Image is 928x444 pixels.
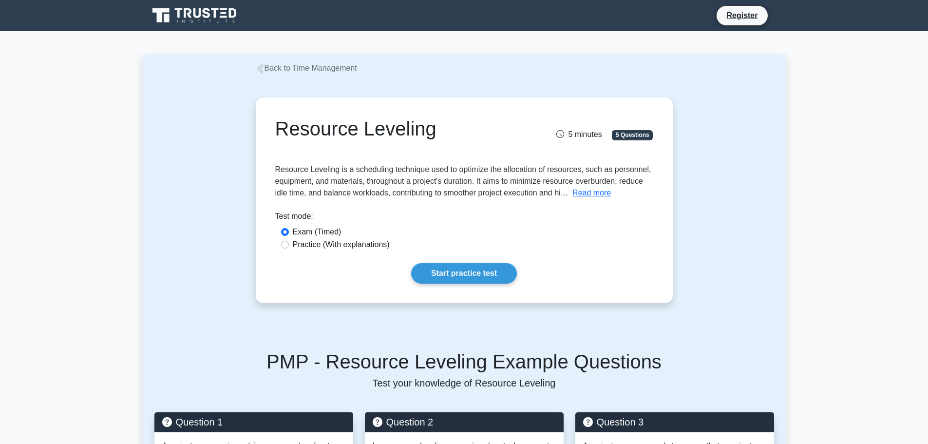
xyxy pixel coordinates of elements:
label: Practice (With explanations) [293,239,390,251]
h5: Question 1 [162,416,345,428]
h5: PMP - Resource Leveling Example Questions [154,350,774,373]
p: Test your knowledge of Resource Leveling [154,377,774,389]
span: 5 Questions [612,130,653,140]
span: Resource Leveling is a scheduling technique used to optimize the allocation of resources, such as... [275,165,651,197]
button: Read more [572,187,611,199]
a: Back to Time Management [256,64,357,72]
h5: Question 3 [583,416,766,428]
label: Exam (Timed) [293,226,341,238]
h5: Question 2 [373,416,556,428]
a: Start practice test [411,263,517,284]
span: 5 minutes [556,130,602,138]
a: Register [720,9,763,21]
div: Test mode: [275,211,653,226]
h1: Resource Leveling [275,117,523,140]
